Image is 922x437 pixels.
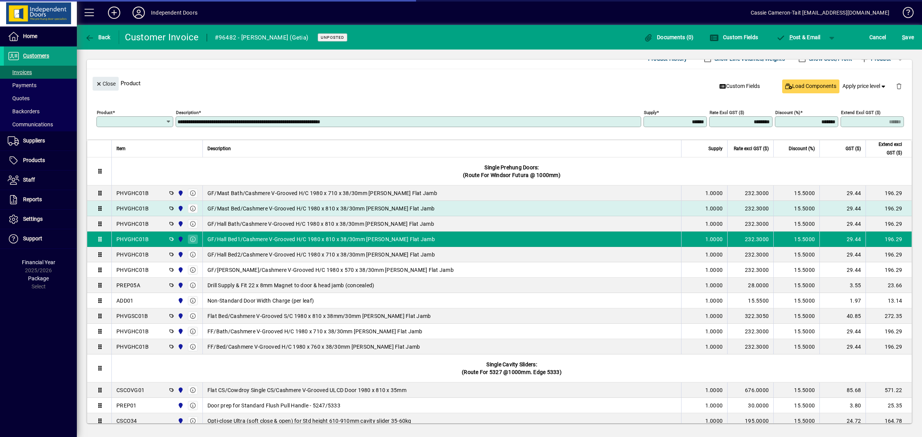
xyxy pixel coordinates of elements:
a: Home [4,27,77,46]
span: Close [96,78,116,90]
div: 232.3000 [732,328,769,335]
td: 196.29 [866,262,912,278]
div: PHVGHC01B [116,343,149,351]
span: Cromwell Central Otago [176,312,184,320]
td: 23.66 [866,278,912,293]
a: Knowledge Base [897,2,912,26]
mat-label: Supply [644,110,657,115]
button: Back [83,30,113,44]
span: 1.0000 [705,402,723,409]
span: GF/Hall Bath/Cashmere V-Grooved H/C 1980 x 810 x 38/30mm [PERSON_NAME] Flat Jamb [207,220,434,228]
span: Payments [8,82,36,88]
td: 272.35 [866,308,912,324]
div: PHVGHC01B [116,189,149,197]
button: Post & Email [772,30,824,44]
a: Communications [4,118,77,131]
div: 322.3050 [732,312,769,320]
td: 15.5000 [773,308,819,324]
span: S [902,34,905,40]
span: Opti-close Ultra (soft close & open) for Std height 610-910mm cavity slider 35-60kg [207,417,411,425]
span: Home [23,33,37,39]
span: Package [28,275,49,281]
div: 232.3000 [732,251,769,258]
span: Cromwell Central Otago [176,417,184,425]
span: GF/[PERSON_NAME]/Cashmere V-Grooved H/C 1980 x 570 x 38/30mm [PERSON_NAME] Flat Jamb [207,266,454,274]
span: Item [116,144,126,153]
span: Suppliers [23,137,45,144]
td: 164.78 [866,413,912,429]
td: 196.29 [866,339,912,354]
td: 196.29 [866,247,912,262]
span: Cromwell Central Otago [176,327,184,336]
div: 15.5500 [732,297,769,305]
button: Profile [126,6,151,20]
div: 232.3000 [732,235,769,243]
td: 15.5000 [773,247,819,262]
mat-label: Discount (%) [775,110,800,115]
span: Cromwell Central Otago [176,266,184,274]
a: Reports [4,190,77,209]
span: Documents (0) [644,34,694,40]
span: Apply price level [842,82,887,90]
app-page-header-button: Close [91,80,121,87]
td: 29.44 [819,339,866,354]
td: 1.97 [819,293,866,308]
div: 232.3000 [732,266,769,274]
mat-label: Description [176,110,199,115]
button: Documents (0) [642,30,696,44]
span: Cromwell Central Otago [176,235,184,243]
mat-label: Rate excl GST ($) [710,110,744,115]
span: GF/Hall Bed2/Cashmere V-Grooved H/C 1980 x 710 x 38/30mm [PERSON_NAME] Flat Jamb [207,251,435,258]
span: Custom Fields [720,82,760,90]
a: Quotes [4,92,77,105]
td: 15.5000 [773,278,819,293]
span: Staff [23,177,35,183]
td: 196.29 [866,185,912,201]
td: 15.5000 [773,413,819,429]
td: 15.5000 [773,232,819,247]
div: CSCOVG01 [116,386,144,394]
div: ADD01 [116,297,133,305]
td: 15.5000 [773,324,819,339]
span: Unposted [321,35,344,40]
span: Cromwell Central Otago [176,250,184,259]
span: Non-Standard Door Width Charge (per leaf) [207,297,314,305]
td: 25.35 [866,398,912,413]
span: Cromwell Central Otago [176,386,184,394]
div: PHVGHC01B [116,266,149,274]
button: Cancel [867,30,888,44]
td: 571.22 [866,382,912,398]
td: 3.55 [819,278,866,293]
span: Rate excl GST ($) [734,144,769,153]
span: 1.0000 [705,220,723,228]
app-page-header-button: Delete [890,83,908,89]
span: P [789,34,793,40]
button: Custom Fields [708,30,760,44]
span: Door prep for Standard Flush Pull Handle - 5247/5333 [207,402,340,409]
span: GST ($) [846,144,861,153]
div: 232.3000 [732,220,769,228]
span: 1.0000 [705,266,723,274]
span: Reports [23,196,42,202]
td: 196.29 [866,201,912,216]
span: 1.0000 [705,312,723,320]
span: Cancel [869,31,886,43]
span: Support [23,235,42,242]
span: 1.0000 [705,235,723,243]
div: Single Prehung Doors: (Route For Windsor Futura @ 1000mm) [112,157,912,185]
button: Custom Fields [716,79,763,93]
td: 15.5000 [773,398,819,413]
td: 196.29 [866,324,912,339]
div: 30.0000 [732,402,769,409]
div: 676.0000 [732,386,769,394]
button: Add [102,6,126,20]
td: 15.5000 [773,201,819,216]
span: GF/Mast Bed/Cashmere V-Grooved H/C 1980 x 810 x 38/30mm [PERSON_NAME] Flat Jamb [207,205,435,212]
span: Description [207,144,231,153]
span: GF/Hall Bed1/Cashmere V-Grooved H/C 1980 x 810 x 38/30mm [PERSON_NAME] Flat Jamb [207,235,435,243]
div: Independent Doors [151,7,197,19]
a: Backorders [4,105,77,118]
div: Customer Invoice [125,31,199,43]
div: PHVGHC01B [116,220,149,228]
span: Products [23,157,45,163]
